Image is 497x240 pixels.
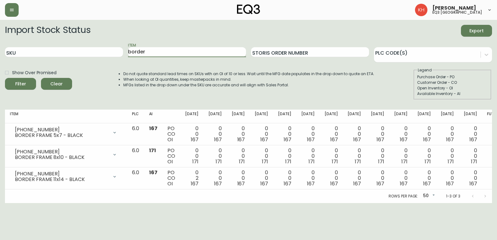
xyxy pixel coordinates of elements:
[389,110,413,123] th: [DATE]
[167,170,175,187] div: PO CO
[255,170,268,187] div: 0 0
[325,126,338,143] div: 0 0
[421,191,436,201] div: 50
[417,74,488,80] div: Purchase Order - PO
[214,136,222,143] span: 167
[185,170,198,187] div: 0 2
[232,148,245,165] div: 0 0
[417,170,431,187] div: 0 0
[123,82,374,88] li: MFGs listed in the drop down under the SKU are accurate and will align with Sales Portal.
[301,148,315,165] div: 0 0
[371,170,384,187] div: 0 0
[417,126,431,143] div: 0 0
[464,148,477,165] div: 0 0
[41,78,72,90] button: Clear
[203,110,227,123] th: [DATE]
[401,158,408,165] span: 171
[417,91,488,97] div: Available Inventory - AI
[371,126,384,143] div: 0 0
[12,70,57,76] span: Show Over Promised
[469,136,477,143] span: 167
[376,180,384,187] span: 167
[123,71,374,77] li: Do not quote standard lead times on SKUs with an OI of 10 or less. Wait until the MFG date popula...
[307,180,315,187] span: 167
[464,170,477,187] div: 0 0
[308,158,315,165] span: 171
[15,149,108,155] div: [PHONE_NUMBER]
[284,136,291,143] span: 167
[237,180,245,187] span: 167
[149,169,157,176] span: 167
[413,110,436,123] th: [DATE]
[167,158,173,165] span: OI
[167,180,173,187] span: OI
[330,180,338,187] span: 167
[394,170,408,187] div: 0 0
[469,180,477,187] span: 167
[208,126,222,143] div: 0 0
[185,126,198,143] div: 0 0
[285,158,291,165] span: 171
[466,27,487,35] span: Export
[432,6,476,11] span: [PERSON_NAME]
[255,126,268,143] div: 0 0
[214,180,222,187] span: 167
[237,136,245,143] span: 167
[273,110,296,123] th: [DATE]
[394,148,408,165] div: 0 0
[167,126,175,143] div: PO CO
[239,158,245,165] span: 171
[262,158,268,165] span: 171
[127,145,144,167] td: 6.0
[167,136,173,143] span: OI
[15,133,108,138] div: BORDER FRAME 5x7 - BLACK
[301,126,315,143] div: 0 0
[446,180,454,187] span: 167
[227,110,250,123] th: [DATE]
[296,110,320,123] th: [DATE]
[394,126,408,143] div: 0 0
[353,136,361,143] span: 167
[15,177,108,182] div: BORDER FRAME 11x14 - BLACK
[10,126,122,139] div: [PHONE_NUMBER]BORDER FRAME 5x7 - BLACK
[149,125,157,132] span: 167
[232,170,245,187] div: 0 0
[15,155,108,160] div: BORDER FRAME 8x10 - BLACK
[301,170,315,187] div: 0 0
[216,158,222,165] span: 171
[423,136,431,143] span: 167
[415,4,427,16] img: 6bce50593809ea0ae37ab3ec28db6a8b
[127,167,144,189] td: 6.0
[46,80,67,88] span: Clear
[208,148,222,165] div: 0 0
[232,126,245,143] div: 0 0
[167,148,175,165] div: PO CO
[355,158,361,165] span: 171
[348,126,361,143] div: 0 0
[436,110,459,123] th: [DATE]
[307,136,315,143] span: 167
[325,170,338,187] div: 0 0
[417,67,432,73] legend: Legend
[371,148,384,165] div: 0 0
[446,193,460,199] p: 1-3 of 3
[278,126,291,143] div: 0 0
[208,170,222,187] div: 0 0
[5,25,90,37] h2: Import Stock Status
[237,4,260,14] img: logo
[260,136,268,143] span: 167
[400,136,408,143] span: 167
[348,170,361,187] div: 0 0
[425,158,431,165] span: 171
[423,180,431,187] span: 167
[10,148,122,161] div: [PHONE_NUMBER]BORDER FRAME 8x10 - BLACK
[343,110,366,123] th: [DATE]
[325,148,338,165] div: 0 0
[461,25,492,37] button: Export
[123,77,374,82] li: When looking at OI quantities, keep masterpacks in mind.
[149,147,156,154] span: 171
[278,170,291,187] div: 0 0
[441,170,454,187] div: 0 0
[332,158,338,165] span: 171
[459,110,482,123] th: [DATE]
